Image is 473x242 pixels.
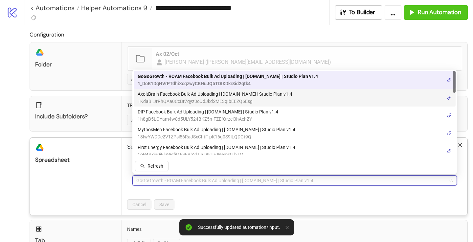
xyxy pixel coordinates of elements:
span: Refresh [147,163,163,169]
button: ... [385,5,401,20]
span: First Energy Facebook Bulk Ad Uploading | [DOMAIN_NAME] | Studio Plan v1.4 [138,144,295,151]
div: DIP Facebook Bulk Ad Uploading | Kitchn.io | Studio Plan v1.4 [134,107,456,124]
span: link [447,95,452,100]
h2: Configuration [30,30,468,39]
a: < Automations [30,5,79,11]
span: GoGoGrowth - ROAM Facebook Bulk Ad Uploading | [DOMAIN_NAME] | Studio Plan v1.4 [138,73,318,80]
a: Helper Automations 9 [79,5,152,11]
span: close [458,143,462,147]
span: link [447,78,452,82]
button: To Builder [335,5,382,20]
a: link [447,130,452,137]
div: GoGoGrowth - ROAM Facebook Bulk Ad Uploading | Kitchn.io | Studio Plan v1.4 [134,71,456,89]
span: GoGoGrowth - ROAM Facebook Bulk Ad Uploading | Kitchn.io | Studio Plan v1.4 [136,176,453,185]
span: AxoltBrain Facebook Bulk Ad Uploading | [DOMAIN_NAME] | Studio Plan v1.4 [138,90,292,98]
a: link [447,94,452,101]
div: Spreadsheet [35,156,116,164]
span: 1h8gB5LOYam4w8d5ULY524BKZ5n-FZEfQrzci0hAchZY [138,115,278,123]
span: link [447,113,452,118]
span: link [447,149,452,153]
button: Run Automation [404,5,468,20]
button: Refresh [135,161,169,171]
span: To Builder [349,9,375,16]
span: DIP Facebook Bulk Ad Uploading | [DOMAIN_NAME] | Studio Plan v1.4 [138,108,278,115]
button: Cancel [127,199,151,210]
span: Run Automation [418,9,461,16]
button: Save [154,199,174,210]
a: link [447,112,452,119]
span: 1oP44Zju0iFluWsfjI1FvFRh2lJi5J8yUFJNemstThTM [138,151,295,158]
a: link [447,147,452,155]
span: 1KdaB_JrRhQAa0CcBr7qyz3cQdJkdSME3qIbEEZQ6Esg [138,98,292,105]
span: search [140,164,145,168]
span: 1_DoB1DqHVrPTdhiXcqzwyCBHuJQ5TDIXDkr8id2qtk4 [138,80,318,87]
div: MythosMen Facebook Bulk Ad Uploading | Kitchn.io | Studio Plan v1.4 [134,124,456,142]
span: MythosMen Facebook Bulk Ad Uploading | [DOMAIN_NAME] | Studio Plan v1.4 [138,126,295,133]
div: First Energy Facebook Bulk Ad Uploading | Kitchn.io | Studio Plan v1.4 [134,142,456,160]
p: Select the spreadsheet to which you would like to export the files' names and links. [127,143,462,151]
div: AxoltBrain Facebook Bulk Ad Uploading | Kitchn.io | Studio Plan v1.4 [134,89,456,107]
span: Helper Automations 9 [79,4,147,12]
div: Successfully updated automation/input. [198,225,280,230]
span: 18IwYWDDe2V1ZPsl56RaJSxChtF-pK16g0S9lLQDGt9Q [138,133,295,140]
span: link [447,131,452,135]
a: link [447,76,452,84]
